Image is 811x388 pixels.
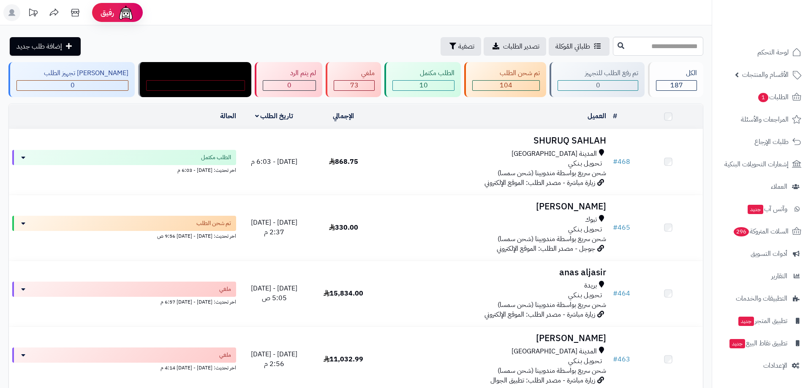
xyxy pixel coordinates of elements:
[463,62,548,97] a: تم شحن الطلب 104
[350,80,359,90] span: 73
[613,157,630,167] a: #468
[717,154,806,174] a: إشعارات التحويلات البنكية
[12,297,236,306] div: اخر تحديث: [DATE] - [DATE] 6:57 م
[751,248,787,260] span: أدوات التسويق
[334,68,375,78] div: ملغي
[717,355,806,376] a: الإعدادات
[101,8,114,18] span: رفيق
[147,81,245,90] div: 0
[16,68,128,78] div: [PERSON_NAME] تجهيز الطلب
[473,81,539,90] div: 104
[717,42,806,62] a: لوحة التحكم
[717,132,806,152] a: طلبات الإرجاع
[329,157,358,167] span: 868.75
[717,266,806,286] a: التقارير
[646,62,705,97] a: الكل187
[734,227,749,236] span: 296
[717,109,806,130] a: المراجعات والأسئلة
[484,178,595,188] span: زيارة مباشرة - مصدر الطلب: الموقع الإلكتروني
[717,311,806,331] a: تطبيق المتجرجديد
[588,111,606,121] a: العميل
[717,176,806,197] a: العملاء
[12,231,236,240] div: اخر تحديث: [DATE] - [DATE] 9:56 ص
[253,62,324,97] a: لم يتم الرد 0
[498,234,606,244] span: شحن سريع بواسطة مندوبينا (شحن سمسا)
[498,366,606,376] span: شحن سريع بواسطة مندوبينا (شحن سمسا)
[498,300,606,310] span: شحن سريع بواسطة مندوبينا (شحن سمسا)
[334,81,374,90] div: 73
[219,285,231,293] span: ملغي
[613,222,630,233] a: #465
[613,288,630,298] a: #464
[549,37,610,56] a: طلباتي المُوكلة
[717,87,806,107] a: الطلبات1
[382,334,606,343] h3: [PERSON_NAME]
[717,221,806,241] a: السلات المتروكة296
[441,37,481,56] button: تصفية
[383,62,463,97] a: الطلب مكتمل 10
[71,80,75,90] span: 0
[758,93,768,102] span: 1
[613,157,618,167] span: #
[584,281,597,290] span: بريدة
[717,244,806,264] a: أدوات التسويق
[742,69,789,81] span: الأقسام والمنتجات
[568,159,602,168] span: تـحـويـل بـنـكـي
[458,41,474,52] span: تصفية
[472,68,540,78] div: تم شحن الطلب
[419,80,428,90] span: 10
[754,24,803,41] img: logo-2.png
[754,136,789,148] span: طلبات الإرجاع
[382,136,606,146] h3: SHURUQ SAHLAH
[329,222,358,233] span: 330.00
[382,268,606,277] h3: anas aljasir
[251,283,297,303] span: [DATE] - [DATE] 5:05 ص
[670,80,683,90] span: 187
[22,4,44,23] a: تحديثات المنصة
[512,149,597,159] span: المدينة [GEOGRAPHIC_DATA]
[324,288,363,298] span: 15,834.00
[613,111,617,121] a: #
[382,202,606,212] h3: [PERSON_NAME]
[568,225,602,234] span: تـحـويـل بـنـكـي
[392,68,454,78] div: الطلب مكتمل
[613,354,630,364] a: #463
[558,81,638,90] div: 0
[763,360,787,372] span: الإعدادات
[613,222,618,233] span: #
[251,157,297,167] span: [DATE] - 6:03 م
[484,309,595,320] span: زيارة مباشرة - مصدر الطلب: الموقع الإلكتروني
[738,317,754,326] span: جديد
[736,293,787,304] span: التطبيقات والخدمات
[738,315,787,327] span: تطبيق المتجر
[558,68,638,78] div: تم رفع الطلب للتجهيز
[220,111,236,121] a: الحالة
[251,349,297,369] span: [DATE] - [DATE] 2:56 م
[7,62,136,97] a: [PERSON_NAME] تجهيز الطلب 0
[503,41,539,52] span: تصدير الطلبات
[757,91,789,103] span: الطلبات
[146,68,245,78] div: مندوب توصيل داخل الرياض
[17,81,128,90] div: 0
[733,225,789,237] span: السلات المتروكة
[196,219,231,228] span: تم شحن الطلب
[193,80,198,90] span: 0
[596,80,600,90] span: 0
[555,41,590,52] span: طلباتي المُوكلة
[255,111,294,121] a: تاريخ الطلب
[748,205,763,214] span: جديد
[12,363,236,372] div: اخر تحديث: [DATE] - [DATE] 4:14 م
[512,347,597,356] span: المدينة [GEOGRAPHIC_DATA]
[717,199,806,219] a: وآتس آبجديد
[263,81,316,90] div: 0
[16,41,62,52] span: إضافة طلب جديد
[500,80,512,90] span: 104
[585,215,597,225] span: تبوك
[393,81,454,90] div: 10
[287,80,291,90] span: 0
[613,354,618,364] span: #
[729,337,787,349] span: تطبيق نقاط البيع
[568,356,602,366] span: تـحـويـل بـنـكـي
[10,37,81,56] a: إضافة طلب جديد
[613,288,618,298] span: #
